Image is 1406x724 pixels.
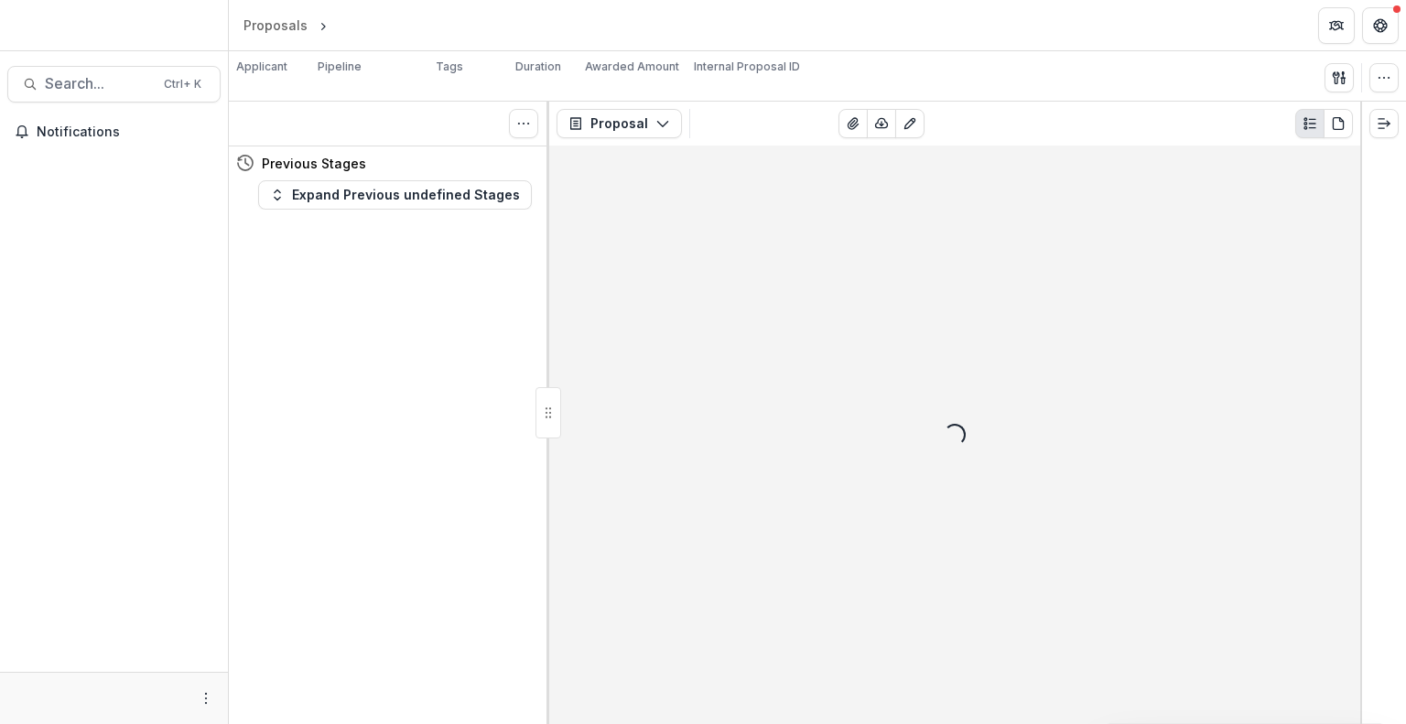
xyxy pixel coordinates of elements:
[236,12,315,38] a: Proposals
[243,16,308,35] div: Proposals
[895,109,925,138] button: Edit as form
[557,109,682,138] button: Proposal
[195,687,217,709] button: More
[436,59,463,75] p: Tags
[7,117,221,146] button: Notifications
[1324,109,1353,138] button: PDF view
[694,59,800,75] p: Internal Proposal ID
[45,75,153,92] span: Search...
[258,180,532,210] button: Expand Previous undefined Stages
[515,59,561,75] p: Duration
[7,66,221,103] button: Search...
[838,109,868,138] button: View Attached Files
[1295,109,1325,138] button: Plaintext view
[1362,7,1399,44] button: Get Help
[509,109,538,138] button: Toggle View Cancelled Tasks
[1318,7,1355,44] button: Partners
[160,74,205,94] div: Ctrl + K
[236,12,409,38] nav: breadcrumb
[318,59,362,75] p: Pipeline
[236,59,287,75] p: Applicant
[37,124,213,140] span: Notifications
[262,154,366,173] h4: Previous Stages
[1369,109,1399,138] button: Expand right
[585,59,679,75] p: Awarded Amount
